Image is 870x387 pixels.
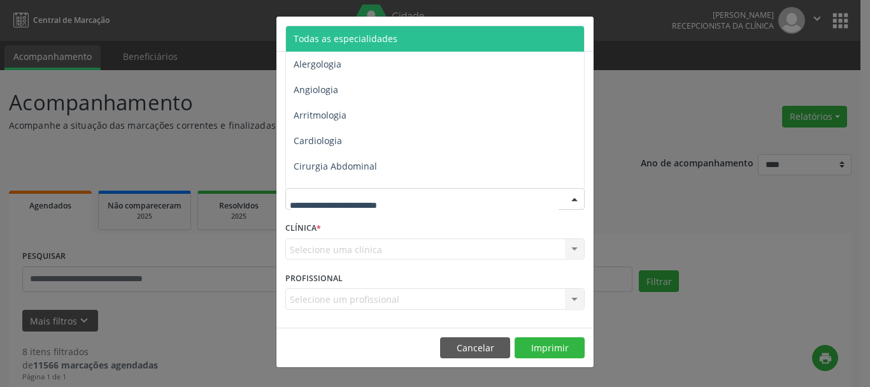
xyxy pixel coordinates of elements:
label: PROFISSIONAL [285,268,343,288]
span: Cirurgia Bariatrica [294,186,372,198]
h5: Relatório de agendamentos [285,26,431,42]
span: Cardiologia [294,135,342,147]
button: Imprimir [515,337,585,359]
span: Arritmologia [294,109,346,121]
span: Angiologia [294,84,338,96]
button: Cancelar [440,337,510,359]
span: Todas as especialidades [294,33,397,45]
button: Close [568,17,594,48]
label: CLÍNICA [285,219,321,238]
span: Alergologia [294,58,341,70]
span: Cirurgia Abdominal [294,160,377,172]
